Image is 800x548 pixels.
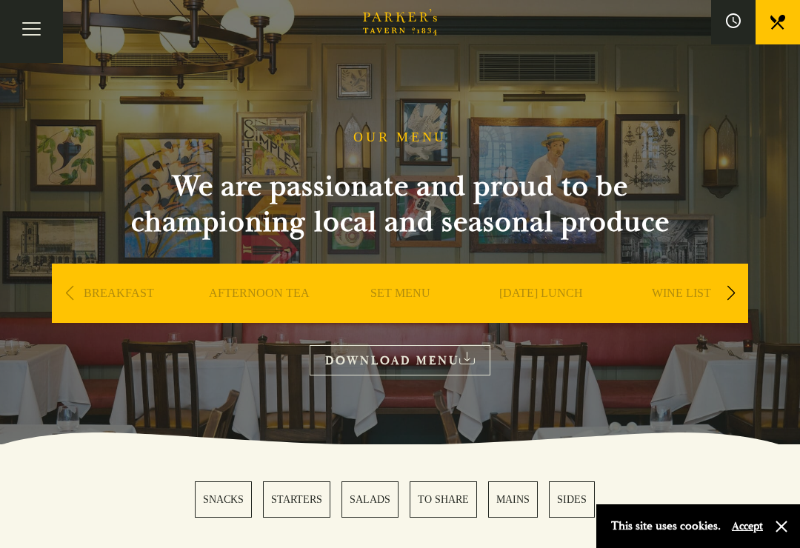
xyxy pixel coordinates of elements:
[209,286,310,345] a: AFTERNOON TEA
[195,481,252,518] a: 1 / 6
[410,481,477,518] a: 4 / 6
[59,277,79,310] div: Previous slide
[52,264,185,367] div: 1 / 9
[84,286,154,345] a: BREAKFAST
[611,515,721,537] p: This site uses cookies.
[263,481,330,518] a: 2 / 6
[193,264,326,367] div: 2 / 9
[104,169,696,240] h2: We are passionate and proud to be championing local and seasonal produce
[615,264,748,367] div: 5 / 9
[774,519,789,534] button: Close and accept
[474,264,607,367] div: 4 / 9
[652,286,711,345] a: WINE LIST
[549,481,595,518] a: 6 / 6
[732,519,763,533] button: Accept
[341,481,399,518] a: 3 / 6
[333,264,467,367] div: 3 / 9
[370,286,430,345] a: SET MENU
[499,286,583,345] a: [DATE] LUNCH
[721,277,741,310] div: Next slide
[353,130,447,146] h1: OUR MENU
[310,345,490,375] a: DOWNLOAD MENU
[488,481,538,518] a: 5 / 6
